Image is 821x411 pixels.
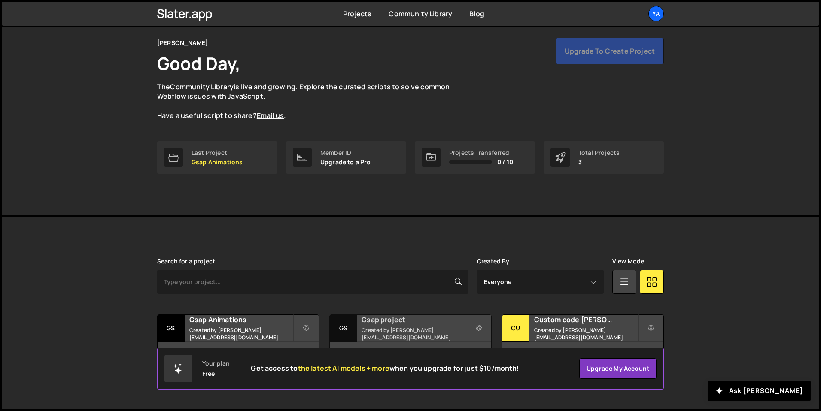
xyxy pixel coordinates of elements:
a: Gs Gsap Animations Created by [PERSON_NAME][EMAIL_ADDRESS][DOMAIN_NAME] 5 pages, last updated by ... [157,314,319,368]
button: Ask [PERSON_NAME] [708,381,811,401]
span: the latest AI models + more [298,363,389,373]
div: Gs [158,315,185,342]
div: Total Projects [578,149,620,156]
div: 1 page, last updated by over [DATE] [502,342,663,368]
p: Gsap Animations [192,159,243,166]
small: Created by [PERSON_NAME][EMAIL_ADDRESS][DOMAIN_NAME] [534,326,638,341]
p: 3 [578,159,620,166]
div: Your plan [202,360,230,367]
label: View Mode [612,258,644,265]
a: ya [648,6,664,21]
a: Community Library [170,82,234,91]
h2: Gsap project [362,315,465,324]
a: Upgrade my account [579,358,657,379]
a: Projects [343,9,371,18]
p: The is live and growing. Explore the curated scripts to solve common Webflow issues with JavaScri... [157,82,466,121]
a: Email us [257,111,284,120]
a: Cu Custom code [PERSON_NAME] Created by [PERSON_NAME][EMAIL_ADDRESS][DOMAIN_NAME] 1 page, last up... [502,314,664,368]
h1: Good Day, [157,51,240,75]
label: Search for a project [157,258,215,265]
div: Gs [330,315,357,342]
div: Projects Transferred [449,149,513,156]
input: Type your project... [157,270,468,294]
div: 5 pages, last updated by [DATE] [158,342,319,368]
small: Created by [PERSON_NAME][EMAIL_ADDRESS][DOMAIN_NAME] [362,326,465,341]
div: Last Project [192,149,243,156]
h2: Get access to when you upgrade for just $10/month! [251,364,519,372]
a: Gs Gsap project Created by [PERSON_NAME][EMAIL_ADDRESS][DOMAIN_NAME] 4 pages, last updated by [DATE] [329,314,491,368]
div: [PERSON_NAME] [157,38,208,48]
a: Last Project Gsap Animations [157,141,277,174]
div: Member ID [320,149,371,156]
h2: Gsap Animations [189,315,293,324]
div: Free [202,370,215,377]
h2: Custom code [PERSON_NAME] [534,315,638,324]
a: Blog [469,9,484,18]
small: Created by [PERSON_NAME][EMAIL_ADDRESS][DOMAIN_NAME] [189,326,293,341]
div: 4 pages, last updated by [DATE] [330,342,491,368]
p: Upgrade to a Pro [320,159,371,166]
div: Cu [502,315,529,342]
label: Created By [477,258,510,265]
a: Community Library [389,9,452,18]
span: 0 / 10 [497,159,513,166]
